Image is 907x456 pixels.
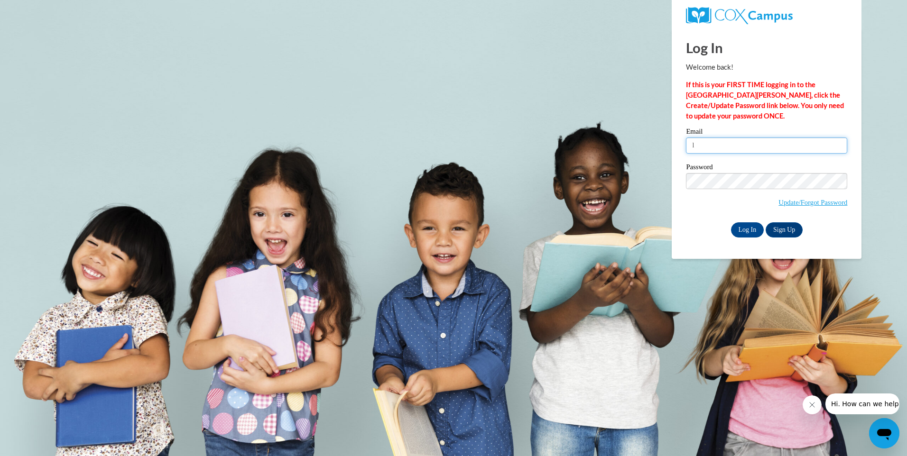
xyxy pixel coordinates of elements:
[686,128,847,137] label: Email
[778,199,847,206] a: Update/Forgot Password
[6,7,77,14] span: Hi. How can we help?
[686,38,847,57] h1: Log In
[766,222,803,237] a: Sign Up
[686,7,847,24] a: COX Campus
[869,418,899,448] iframe: Button to launch messaging window
[803,395,822,414] iframe: Close message
[825,393,899,414] iframe: Message from company
[686,62,847,73] p: Welcome back!
[686,7,792,24] img: COX Campus
[686,164,847,173] label: Password
[686,81,844,120] strong: If this is your FIRST TIME logging in to the [GEOGRAPHIC_DATA][PERSON_NAME], click the Create/Upd...
[731,222,764,237] input: Log In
